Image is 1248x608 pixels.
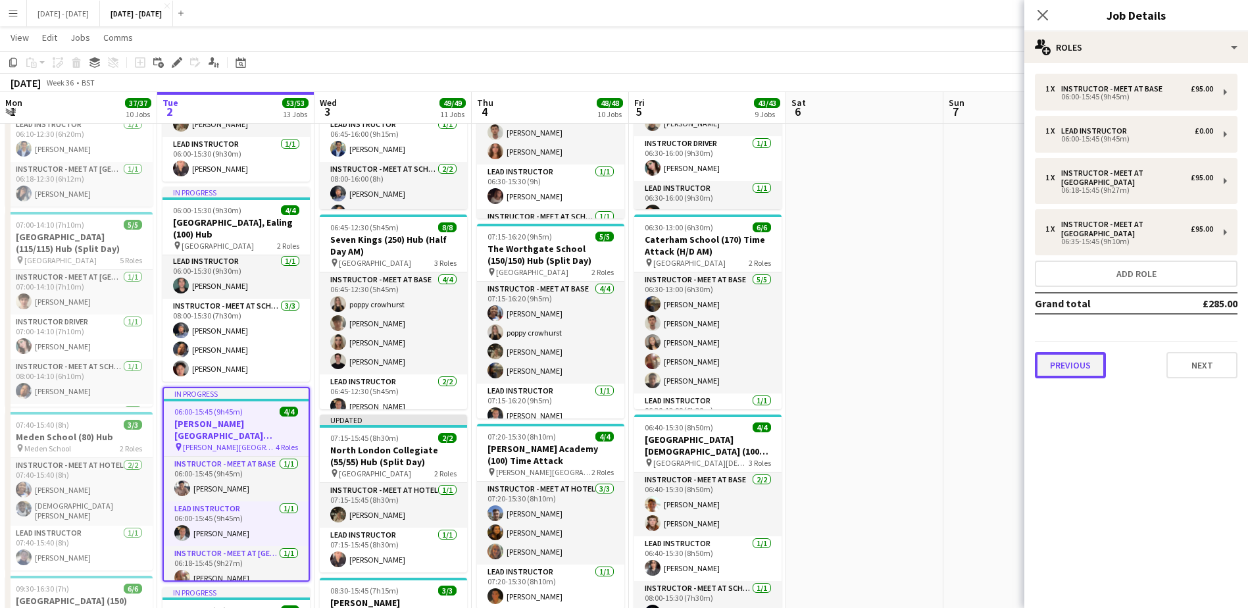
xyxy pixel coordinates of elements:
div: 10 Jobs [597,109,622,119]
app-card-role: Lead Instructor1/106:30-16:00 (9h30m)[PERSON_NAME] [634,181,782,226]
div: In progress [162,187,310,197]
a: Edit [37,29,62,46]
app-card-role: Lead Instructor1/107:40-15:40 (8h)[PERSON_NAME] [5,526,153,570]
div: Instructor - Meet at Base [1061,84,1168,93]
app-card-role: Lead Instructor1/106:40-15:30 (8h50m)[PERSON_NAME] [634,536,782,581]
span: 07:15-15:45 (8h30m) [330,433,399,443]
span: [GEOGRAPHIC_DATA][DEMOGRAPHIC_DATA] [653,458,749,468]
span: 07:15-16:20 (9h5m) [487,232,552,241]
div: 13 Jobs [283,109,308,119]
h3: [PERSON_NAME][GEOGRAPHIC_DATA][PERSON_NAME] (100) Time Attack [164,418,309,442]
app-card-role: Instructor - Meet at Hotel3/307:20-15:30 (8h10m)[PERSON_NAME][PERSON_NAME][PERSON_NAME] [477,482,624,565]
h3: The Worthgate School (150/150) Hub (Split Day) [477,243,624,266]
button: Add role [1035,261,1237,287]
app-job-card: Updated07:15-15:45 (8h30m)2/2North London Collegiate (55/55) Hub (Split Day) [GEOGRAPHIC_DATA]2 R... [320,415,467,572]
div: 1 x [1045,224,1061,234]
span: 4/4 [281,205,299,215]
span: Tue [162,97,178,109]
span: [GEOGRAPHIC_DATA] [496,267,568,277]
app-card-role: Instructor - Meet at Base5/506:30-13:00 (6h30m)[PERSON_NAME][PERSON_NAME][PERSON_NAME][PERSON_NAM... [634,272,782,393]
a: Comms [98,29,138,46]
div: 07:00-14:10 (7h10m)5/5[GEOGRAPHIC_DATA] (115/115) Hub (Split Day) [GEOGRAPHIC_DATA]5 RolesInstruc... [5,212,153,407]
span: 37/37 [125,98,151,108]
span: Week 36 [43,78,76,88]
span: 6/6 [124,584,142,594]
div: Instructor - Meet at [GEOGRAPHIC_DATA] [1061,168,1191,187]
span: 7 [947,104,964,119]
div: In progress06:00-15:45 (9h45m)4/4[PERSON_NAME][GEOGRAPHIC_DATA][PERSON_NAME] (100) Time Attack [P... [162,387,310,582]
span: 43/43 [754,98,780,108]
span: 07:40-15:40 (8h) [16,420,69,430]
span: Sat [791,97,806,109]
div: [DATE] [11,76,41,89]
div: 1 x [1045,173,1061,182]
span: [GEOGRAPHIC_DATA] [653,258,726,268]
app-job-card: 07:40-15:40 (8h)3/3Meden School (80) Hub Meden School2 RolesInstructor - Meet at Hotel2/207:40-15... [5,412,153,570]
app-job-card: 06:45-12:30 (5h45m)8/8Seven Kings (250) Hub (Half Day AM) [GEOGRAPHIC_DATA]3 RolesInstructor - Me... [320,215,467,409]
div: £95.00 [1191,224,1213,234]
span: [GEOGRAPHIC_DATA] [24,255,97,265]
app-card-role: Lead Instructor1/106:45-16:00 (9h15m)[PERSON_NAME] [320,117,467,162]
div: Instructor - Meet at [GEOGRAPHIC_DATA] [1061,220,1191,238]
span: 53/53 [282,98,309,108]
span: Thu [477,97,493,109]
span: 3/3 [438,586,457,595]
span: 09:30-16:30 (7h) [16,584,69,594]
span: 5/5 [124,220,142,230]
a: Jobs [65,29,95,46]
span: 06:00-15:30 (9h30m) [173,205,241,215]
app-card-role: Instructor - Meet at Base1/106:00-15:45 (9h45m)[PERSON_NAME] [164,457,309,501]
span: 2 Roles [277,241,299,251]
app-card-role: Instructor - Meet at [GEOGRAPHIC_DATA]1/107:00-14:10 (7h10m)[PERSON_NAME] [5,270,153,315]
app-card-role: Instructor - Meet at School1/1 [477,209,624,254]
app-card-role: Instructor - Meet at School1/108:00-14:10 (6h10m)[PERSON_NAME] [5,359,153,404]
span: 4/4 [280,407,298,417]
app-card-role: Instructor - Meet at [GEOGRAPHIC_DATA]1/106:18-15:45 (9h27m)[PERSON_NAME] [164,546,309,591]
span: 6 [789,104,806,119]
span: 4/4 [595,432,614,442]
app-card-role: Instructor Driver1/107:00-14:10 (7h10m)[PERSON_NAME] [5,315,153,359]
app-card-role: Lead Instructor1/106:00-15:30 (9h30m)[PERSON_NAME] [162,254,310,299]
app-card-role: Instructor - Meet at Base4/406:45-12:30 (5h45m)poppy crowhurst[PERSON_NAME][PERSON_NAME][PERSON_N... [320,272,467,374]
h3: North London Collegiate (55/55) Hub (Split Day) [320,444,467,468]
app-card-role: Lead Instructor1/106:00-15:45 (9h45m)[PERSON_NAME] [164,501,309,546]
app-card-role: Instructor - Meet at School2/208:00-16:00 (8h)[PERSON_NAME][PERSON_NAME] [320,162,467,226]
h3: Job Details [1024,7,1248,24]
div: 06:00-15:45 (9h45m) [1045,136,1213,142]
h3: [PERSON_NAME] Academy (100) Time Attack [477,443,624,467]
span: 3 Roles [434,258,457,268]
span: 4 [475,104,493,119]
span: 1 [3,104,22,119]
app-card-role: Lead Instructor1/106:30-15:30 (9h)[PERSON_NAME] [477,165,624,209]
app-card-role: Lead Instructor1/107:15-15:45 (8h30m)[PERSON_NAME] [320,528,467,572]
app-card-role: Lead Instructor1/106:30-13:00 (6h30m) [634,393,782,438]
div: 06:35-15:45 (9h10m) [1045,238,1213,245]
span: 3/3 [124,420,142,430]
app-card-role: Lead Instructor1/106:00-15:30 (9h30m)[PERSON_NAME] [162,137,310,182]
app-card-role: Lead Instructor2/206:45-12:30 (5h45m)[PERSON_NAME] [320,374,467,438]
span: 06:00-15:45 (9h45m) [174,407,243,417]
a: View [5,29,34,46]
h3: [GEOGRAPHIC_DATA] (115/115) Hub (Split Day) [5,231,153,255]
button: Previous [1035,352,1106,378]
span: 2 Roles [749,258,771,268]
span: 2 Roles [434,469,457,478]
span: 07:00-14:10 (7h10m) [16,220,84,230]
span: View [11,32,29,43]
div: 1 x [1045,84,1061,93]
div: 06:00-15:45 (9h45m) [1045,93,1213,100]
span: Edit [42,32,57,43]
span: 5 Roles [120,255,142,265]
div: £95.00 [1191,84,1213,93]
app-card-role: Instructor - Meet at Base4/407:15-16:20 (9h5m)[PERSON_NAME]poppy crowhurst[PERSON_NAME][PERSON_NAME] [477,282,624,384]
span: 3 Roles [749,458,771,468]
span: [GEOGRAPHIC_DATA] [339,469,411,478]
div: 10 Jobs [126,109,151,119]
app-card-role: Instructor - Meet at School3/308:00-15:30 (7h30m)[PERSON_NAME][PERSON_NAME][PERSON_NAME] [162,299,310,382]
span: 5 [632,104,645,119]
span: 2/2 [438,433,457,443]
app-job-card: In progress06:00-15:30 (9h30m)4/4[GEOGRAPHIC_DATA], Ealing (100) Hub [GEOGRAPHIC_DATA]2 RolesLead... [162,187,310,382]
span: 2 [161,104,178,119]
span: [GEOGRAPHIC_DATA] [182,241,254,251]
